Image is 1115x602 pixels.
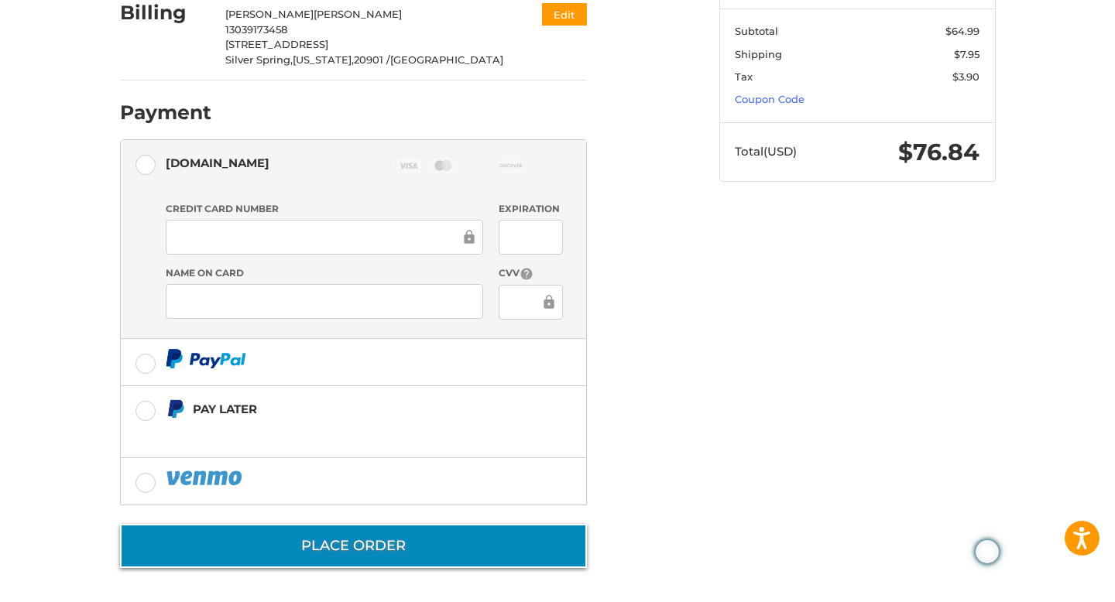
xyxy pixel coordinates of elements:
[390,53,503,66] span: [GEOGRAPHIC_DATA]
[225,8,314,20] span: [PERSON_NAME]
[166,266,483,280] label: Name on Card
[954,48,979,60] span: $7.95
[945,25,979,37] span: $64.99
[166,468,245,487] img: PayPal icon
[166,426,489,439] iframe: PayPal Message 1
[735,70,753,83] span: Tax
[354,53,390,66] span: 20901 /
[952,70,979,83] span: $3.90
[120,101,211,125] h2: Payment
[499,266,563,281] label: CVV
[735,144,797,159] span: Total (USD)
[225,53,293,66] span: Silver Spring,
[166,349,246,368] img: PayPal icon
[735,93,805,105] a: Coupon Code
[499,202,563,216] label: Expiration
[225,23,287,36] span: 13039173458
[314,8,402,20] span: [PERSON_NAME]
[166,202,483,216] label: Credit Card Number
[193,396,489,422] div: Pay Later
[735,25,778,37] span: Subtotal
[166,399,185,419] img: Pay Later icon
[735,48,782,60] span: Shipping
[120,1,211,25] h2: Billing
[166,150,269,176] div: [DOMAIN_NAME]
[120,524,587,568] button: Place Order
[225,38,328,50] span: [STREET_ADDRESS]
[293,53,354,66] span: [US_STATE],
[898,138,979,166] span: $76.84
[542,3,587,26] button: Edit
